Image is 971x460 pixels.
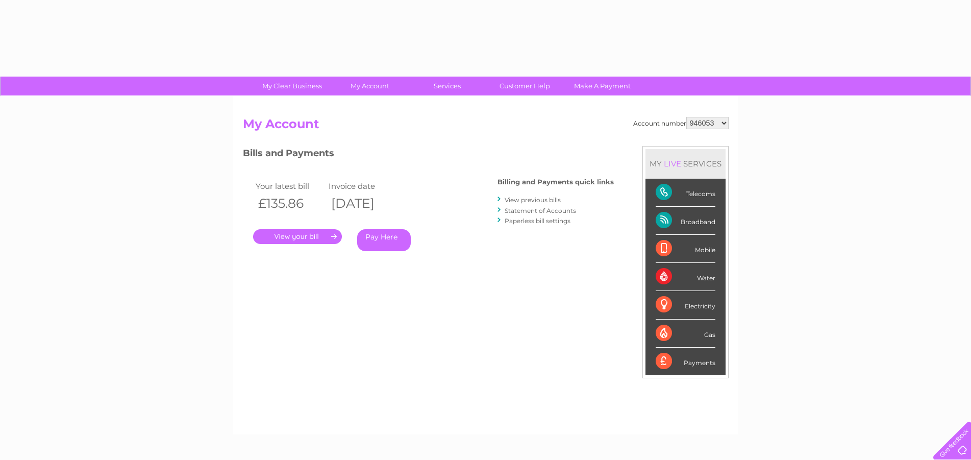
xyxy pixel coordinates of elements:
div: LIVE [662,159,683,168]
th: [DATE] [326,193,400,214]
h2: My Account [243,117,729,136]
div: Payments [656,348,715,375]
h3: Bills and Payments [243,146,614,164]
th: £135.86 [253,193,327,214]
div: Gas [656,320,715,348]
td: Your latest bill [253,179,327,193]
a: Customer Help [483,77,567,95]
a: My Account [328,77,412,95]
a: Statement of Accounts [505,207,576,214]
div: Mobile [656,235,715,263]
div: MY SERVICES [645,149,726,178]
a: Pay Here [357,229,411,251]
a: Paperless bill settings [505,217,570,225]
a: View previous bills [505,196,561,204]
h4: Billing and Payments quick links [497,178,614,186]
a: Services [405,77,489,95]
a: Make A Payment [560,77,644,95]
a: My Clear Business [250,77,334,95]
div: Broadband [656,207,715,235]
div: Electricity [656,291,715,319]
td: Invoice date [326,179,400,193]
div: Telecoms [656,179,715,207]
div: Water [656,263,715,291]
div: Account number [633,117,729,129]
a: . [253,229,342,244]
